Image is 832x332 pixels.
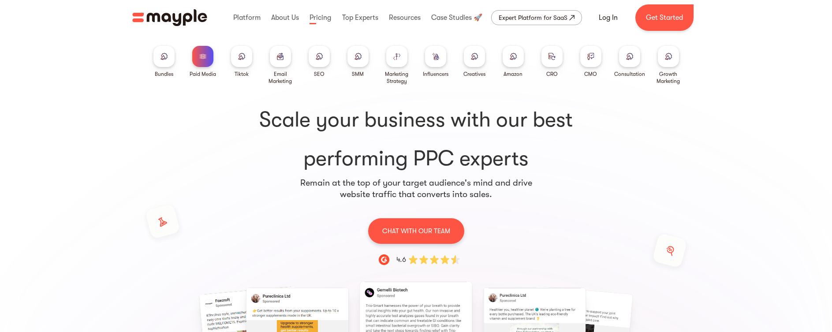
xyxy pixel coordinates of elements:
a: Get Started [635,4,694,31]
span: Scale your business with our best [148,106,684,134]
div: Influencers [423,71,448,78]
a: Amazon [503,46,524,78]
a: SEO [309,46,330,78]
div: 4.6 [396,254,406,265]
div: Growth Marketing [653,71,684,85]
div: Pricing [307,4,333,32]
a: Creatives [463,46,485,78]
div: Creatives [463,71,485,78]
p: CHAT WITH OUR TEAM [382,225,450,237]
div: Paid Media [190,71,216,78]
img: Mayple logo [132,9,207,26]
div: CRO [546,71,558,78]
a: CHAT WITH OUR TEAM [368,218,464,244]
a: Email Marketing [265,46,296,85]
a: home [132,9,207,26]
a: CRO [541,46,563,78]
a: Marketing Strategy [381,46,413,85]
div: SMM [352,71,364,78]
div: SEO [314,71,325,78]
a: CMO [580,46,601,78]
div: Top Experts [340,4,381,32]
a: Log In [588,7,628,28]
div: Tiktok [235,71,249,78]
a: Growth Marketing [653,46,684,85]
div: Bundles [155,71,173,78]
div: About Us [269,4,301,32]
div: Expert Platform for SaaS [499,12,567,23]
p: Remain at the top of your target audience's mind and drive website traffic that converts into sales. [300,177,533,200]
a: Bundles [153,46,175,78]
div: Marketing Strategy [381,71,413,85]
div: Amazon [504,71,522,78]
a: Expert Platform for SaaS [491,10,582,25]
div: CMO [584,71,597,78]
div: Email Marketing [265,71,296,85]
div: Resources [387,4,423,32]
a: Influencers [423,46,448,78]
div: Platform [231,4,263,32]
a: SMM [347,46,369,78]
div: Consultation [614,71,645,78]
a: Tiktok [231,46,252,78]
a: Paid Media [190,46,216,78]
a: Consultation [614,46,645,78]
h1: performing PPC experts [148,106,684,173]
